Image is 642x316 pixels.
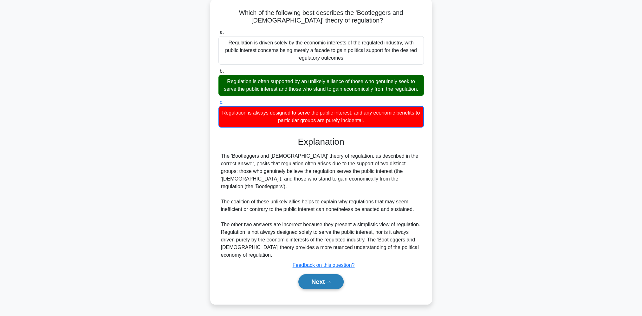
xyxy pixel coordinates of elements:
div: Regulation is always designed to serve the public interest, and any economic benefits to particul... [218,106,424,128]
h3: Explanation [222,136,420,147]
h5: Which of the following best describes the 'Bootleggers and [DEMOGRAPHIC_DATA]' theory of regulation? [218,9,425,25]
a: Feedback on this question? [293,262,355,268]
div: Regulation is driven solely by the economic interests of the regulated industry, with public inte... [218,36,424,65]
button: Next [298,274,344,289]
div: The 'Bootleggers and [DEMOGRAPHIC_DATA]' theory of regulation, as described in the correct answer... [221,152,421,259]
span: c. [220,99,224,105]
span: b. [220,68,224,74]
span: a. [220,30,224,35]
div: Regulation is often supported by an unlikely alliance of those who genuinely seek to serve the pu... [218,75,424,96]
